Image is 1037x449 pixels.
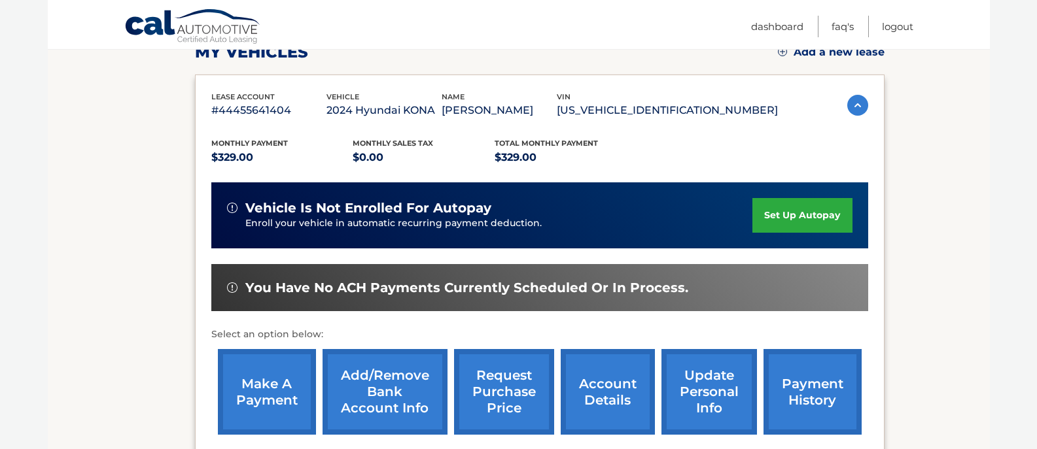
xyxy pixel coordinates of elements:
span: Monthly sales Tax [353,139,433,148]
span: name [442,92,465,101]
span: vehicle [326,92,359,101]
img: alert-white.svg [227,282,237,293]
span: vin [557,92,571,101]
span: lease account [211,92,275,101]
img: add.svg [778,47,787,56]
a: Cal Automotive [124,8,262,46]
p: [PERSON_NAME] [442,101,557,120]
a: Dashboard [751,16,803,37]
a: update personal info [661,349,757,435]
a: Logout [882,16,913,37]
img: alert-white.svg [227,203,237,213]
span: vehicle is not enrolled for autopay [245,200,491,216]
a: account details [561,349,655,435]
p: $0.00 [353,148,495,167]
p: Select an option below: [211,327,868,342]
p: #44455641404 [211,101,326,120]
a: set up autopay [752,198,852,233]
span: Total Monthly Payment [495,139,598,148]
p: 2024 Hyundai KONA [326,101,442,120]
a: Add a new lease [778,46,885,59]
p: $329.00 [211,148,353,167]
h2: my vehicles [195,42,308,62]
a: make a payment [218,349,316,435]
a: payment history [764,349,862,435]
a: FAQ's [832,16,854,37]
a: request purchase price [454,349,554,435]
p: [US_VEHICLE_IDENTIFICATION_NUMBER] [557,101,778,120]
span: Monthly Payment [211,139,288,148]
p: Enroll your vehicle in automatic recurring payment deduction. [245,216,753,231]
span: You have no ACH payments currently scheduled or in process. [245,280,688,296]
a: Add/Remove bank account info [323,349,448,435]
img: accordion-active.svg [847,95,868,116]
p: $329.00 [495,148,637,167]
